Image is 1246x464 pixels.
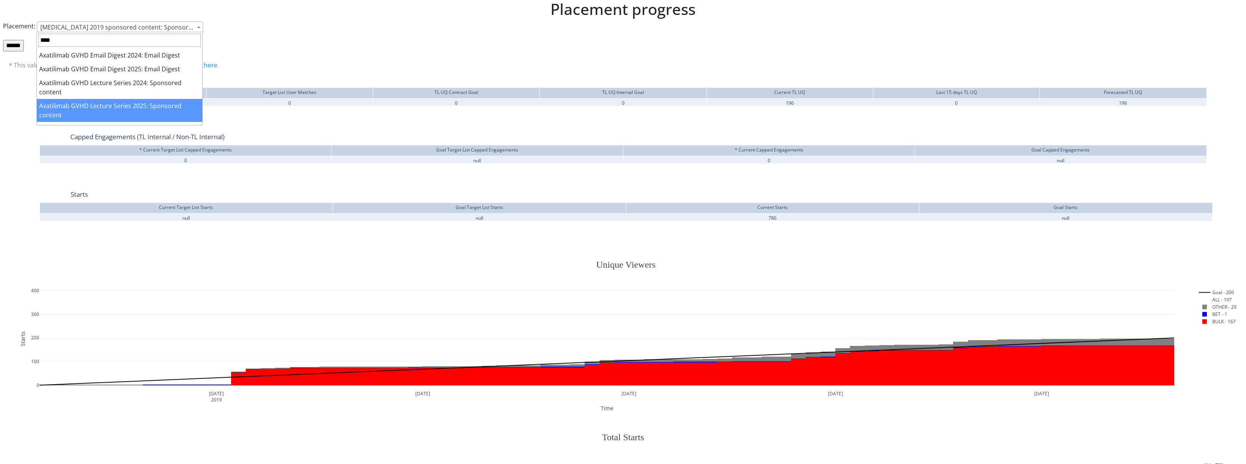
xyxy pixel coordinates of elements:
[455,100,458,106] text: 0
[1062,215,1069,221] text: null
[204,61,217,69] a: here
[37,21,203,32] span: Imbruvica 2019 sponsored content: Sponsored content
[955,100,958,106] text: 0
[37,76,202,99] li: Axatilimab GVHD Lecture Series 2024: Sponsored content
[768,157,770,164] text: 0
[602,89,644,95] text: TL UQ Internal Goal
[37,22,203,33] span: Imbruvica 2019 sponsored content: Sponsored content
[1119,100,1127,106] text: 196
[37,99,202,122] li: Axatilimab GVHD Lecture Series 2025: Sponsored content
[768,215,777,221] text: 786
[774,89,805,95] text: Current TL UQ
[1104,89,1142,95] text: Forecasted TL UQ
[786,100,794,106] text: 196
[288,100,291,106] text: 0
[936,89,977,95] text: Last 15 days TL UQ
[1031,146,1090,153] text: Goal Capped Engagements
[263,89,316,95] text: Target List User Matches
[37,122,202,145] li: Axatilimab GVHD Lecture Series #2 2025: Sponsored content
[9,61,1237,70] p: * This value gets refreshed once a day. In case of urgency, refresh it .
[757,204,788,211] text: Current Starts
[456,204,503,211] text: Goal Target List Starts
[182,215,190,221] text: null
[184,157,187,164] text: 0
[1057,157,1064,164] text: null
[735,146,803,153] text: * Current Capped Engagements
[1054,204,1077,211] text: Goal Starts
[159,204,213,211] text: Current Target List Starts
[436,146,518,153] text: Goal Target List Capped Engagements
[37,48,202,62] li: Axatilimab GVHD Email Digest 2024: Email Digest
[3,21,35,31] label: Placement:
[473,157,481,164] text: null
[37,62,202,76] li: Axatilimab GVHD Email Digest 2025: Email Digest
[622,100,625,106] text: 0
[435,89,478,95] text: TL UQ Contract Goal
[476,215,483,221] text: null
[139,146,232,153] text: * Current Target List Capped Engagements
